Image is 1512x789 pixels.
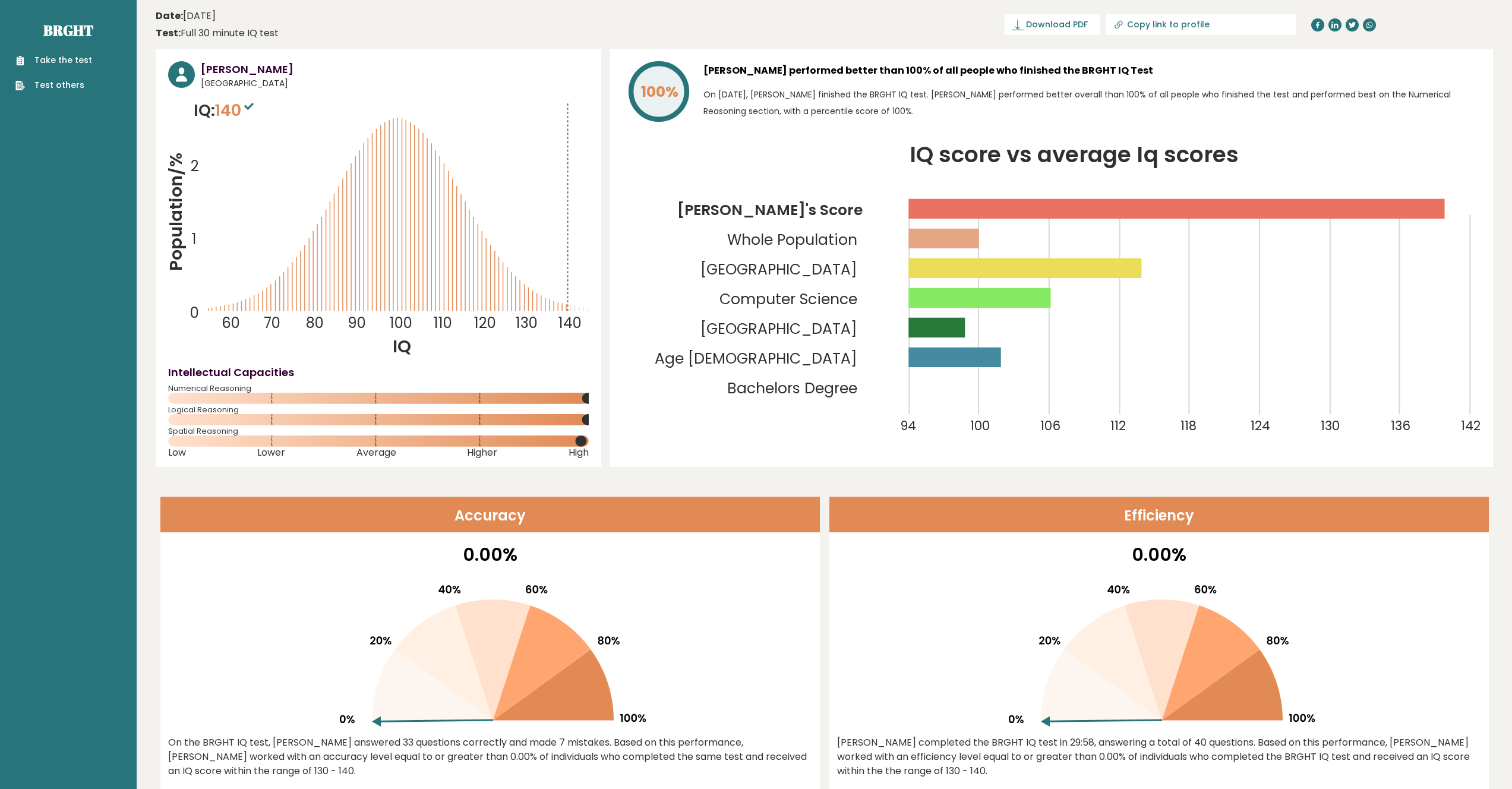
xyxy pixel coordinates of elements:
[191,303,200,323] tspan: 0
[1005,14,1100,35] a: Download PDF
[160,497,820,532] header: Accuracy
[356,450,396,455] span: Average
[569,450,589,455] span: High
[156,26,279,40] div: Full 30 minute IQ test
[475,314,497,333] tspan: 120
[168,450,186,455] span: Low
[168,364,589,380] h4: Intellectual Capacities
[1461,417,1481,434] tspan: 142
[393,334,412,358] tspan: IQ
[970,417,990,434] tspan: 100
[264,314,280,333] tspan: 70
[837,541,1481,568] p: 0.00%
[156,9,216,23] time: [DATE]
[168,736,812,778] div: On the BRGHT IQ test, [PERSON_NAME] answered 33 questions correctly and made 7 mistakes. Based on...
[678,200,863,220] tspan: [PERSON_NAME]'s Score
[156,26,181,40] b: Test:
[829,497,1489,532] header: Efficiency
[222,314,240,333] tspan: 60
[837,736,1481,778] div: [PERSON_NAME] completed the BRGHT IQ test in 29:58, answering a total of 40 questions. Based on t...
[655,348,858,369] tspan: Age [DEMOGRAPHIC_DATA]
[900,417,916,434] tspan: 94
[15,79,92,91] a: Test others
[1391,417,1410,434] tspan: 136
[156,9,183,23] b: Date:
[201,61,589,77] h3: [PERSON_NAME]
[720,289,858,310] tspan: Computer Science
[728,378,858,399] tspan: Bachelors Degree
[168,408,589,412] span: Logical Reasoning
[910,139,1239,170] tspan: IQ score vs average Iq scores
[348,314,366,333] tspan: 90
[168,429,589,434] span: Spatial Reasoning
[516,314,538,333] tspan: 130
[215,99,257,121] span: 140
[558,314,582,333] tspan: 140
[1251,417,1270,434] tspan: 124
[701,318,858,339] tspan: [GEOGRAPHIC_DATA]
[1321,417,1340,434] tspan: 130
[257,450,285,455] span: Lower
[1026,18,1088,31] span: Download PDF
[1110,417,1126,434] tspan: 112
[163,153,188,271] tspan: Population/%
[168,541,812,568] p: 0.00%
[15,54,92,67] a: Take the test
[306,314,324,333] tspan: 80
[1040,417,1060,434] tspan: 106
[703,86,1481,119] p: On [DATE], [PERSON_NAME] finished the BRGHT IQ test. [PERSON_NAME] performed better overall than ...
[201,77,589,90] span: [GEOGRAPHIC_DATA]
[192,229,197,249] tspan: 1
[168,386,589,391] span: Numerical Reasoning
[728,229,858,250] tspan: Whole Population
[43,21,93,40] a: Brght
[390,314,412,333] tspan: 100
[641,81,678,102] tspan: 100%
[1180,417,1197,434] tspan: 118
[191,156,199,176] tspan: 2
[701,259,858,280] tspan: [GEOGRAPHIC_DATA]
[703,61,1481,80] h3: [PERSON_NAME] performed better than 100% of all people who finished the BRGHT IQ Test
[194,99,257,122] p: IQ:
[467,450,497,455] span: Higher
[434,314,452,333] tspan: 110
